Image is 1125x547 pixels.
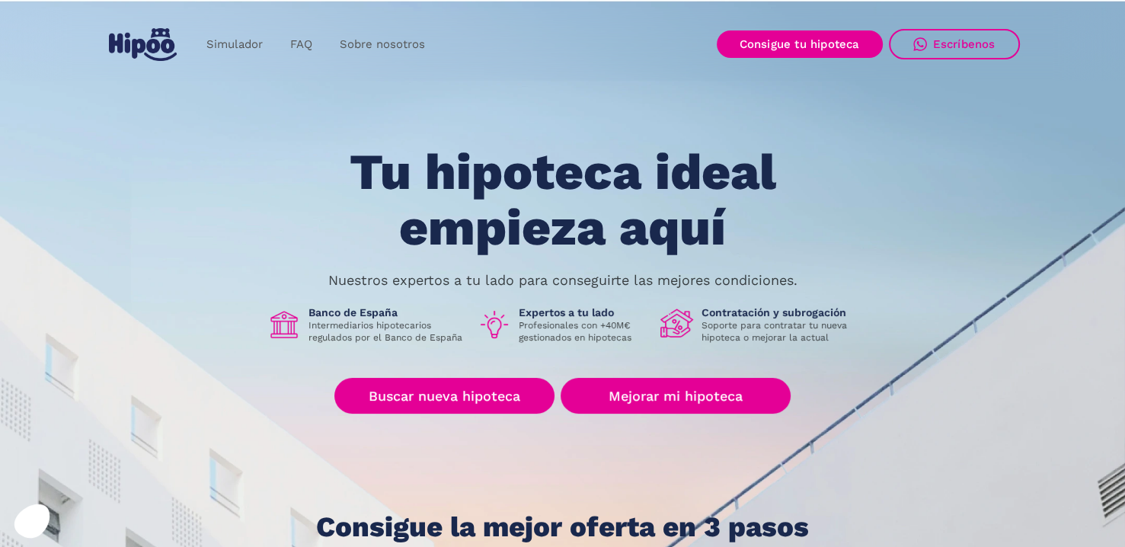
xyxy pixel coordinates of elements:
[717,30,883,58] a: Consigue tu hipoteca
[308,305,465,319] h1: Banco de España
[519,319,648,344] p: Profesionales con +40M€ gestionados en hipotecas
[326,30,439,59] a: Sobre nosotros
[308,319,465,344] p: Intermediarios hipotecarios regulados por el Banco de España
[334,378,555,414] a: Buscar nueva hipoteca
[316,512,809,542] h1: Consigue la mejor oferta en 3 pasos
[328,274,797,286] p: Nuestros expertos a tu lado para conseguirte las mejores condiciones.
[273,145,851,255] h1: Tu hipoteca ideal empieza aquí
[933,37,996,51] div: Escríbenos
[276,30,326,59] a: FAQ
[519,305,648,319] h1: Expertos a tu lado
[702,305,858,319] h1: Contratación y subrogación
[106,22,181,67] a: home
[702,319,858,344] p: Soporte para contratar tu nueva hipoteca o mejorar la actual
[193,30,276,59] a: Simulador
[889,29,1020,59] a: Escríbenos
[561,378,790,414] a: Mejorar mi hipoteca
